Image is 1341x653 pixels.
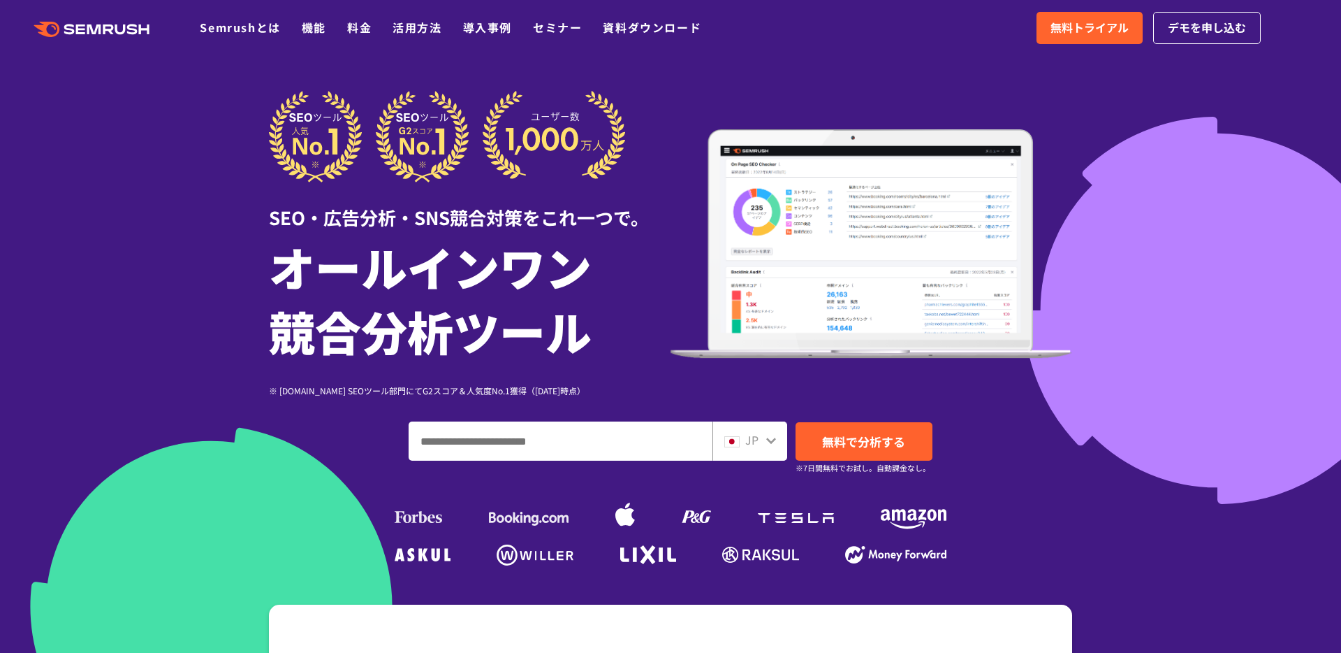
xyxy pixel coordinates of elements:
[269,234,670,363] h1: オールインワン 競合分析ツール
[269,384,670,397] div: ※ [DOMAIN_NAME] SEOツール部門にてG2スコア＆人気度No.1獲得（[DATE]時点）
[200,19,280,36] a: Semrushとは
[745,431,759,448] span: JP
[822,433,905,450] span: 無料で分析する
[409,422,712,460] input: ドメイン、キーワードまたはURLを入力してください
[1050,19,1129,37] span: 無料トライアル
[533,19,582,36] a: セミナー
[463,19,512,36] a: 導入事例
[393,19,441,36] a: 活用方法
[1036,12,1143,44] a: 無料トライアル
[269,182,670,231] div: SEO・広告分析・SNS競合対策をこれ一つで。
[302,19,326,36] a: 機能
[603,19,701,36] a: 資料ダウンロード
[1168,19,1246,37] span: デモを申し込む
[796,422,932,461] a: 無料で分析する
[1153,12,1261,44] a: デモを申し込む
[347,19,372,36] a: 料金
[796,461,930,475] small: ※7日間無料でお試し。自動課金なし。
